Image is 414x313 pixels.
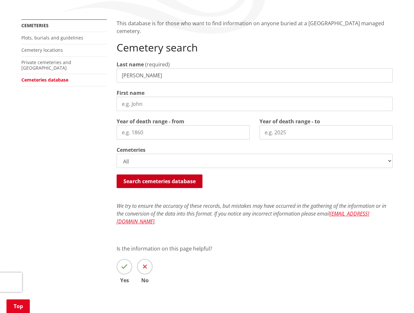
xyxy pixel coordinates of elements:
[117,89,144,97] label: First name
[137,278,153,283] span: No
[117,245,393,252] p: Is the information on this page helpful?
[259,125,393,140] input: e.g. 2025
[117,278,132,283] span: Yes
[21,47,63,53] a: Cemetery locations
[117,174,202,188] button: Search cemeteries database
[21,77,68,83] a: Cemeteries database
[259,117,320,125] label: Year of death range - to
[145,61,170,68] span: (required)
[117,19,393,35] p: This database is for those who want to find information on anyone buried at a [GEOGRAPHIC_DATA] m...
[117,202,386,225] em: We try to ensure the accuracy of these records, but mistakes may have occurred in the gathering o...
[117,68,393,83] input: e.g. Smith
[117,97,393,111] input: e.g. John
[21,22,49,28] a: Cemeteries
[117,210,369,225] a: [EMAIL_ADDRESS][DOMAIN_NAME]
[21,35,83,41] a: Plots, burials and guidelines
[117,117,184,125] label: Year of death range - from
[384,286,408,309] iframe: Messenger Launcher
[21,59,71,71] a: Private cemeteries and [GEOGRAPHIC_DATA]
[117,125,250,140] input: e.g. 1860
[117,41,393,54] h2: Cemetery search
[117,146,145,154] label: Cemeteries
[117,61,144,68] label: Last name
[6,299,30,313] a: Top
